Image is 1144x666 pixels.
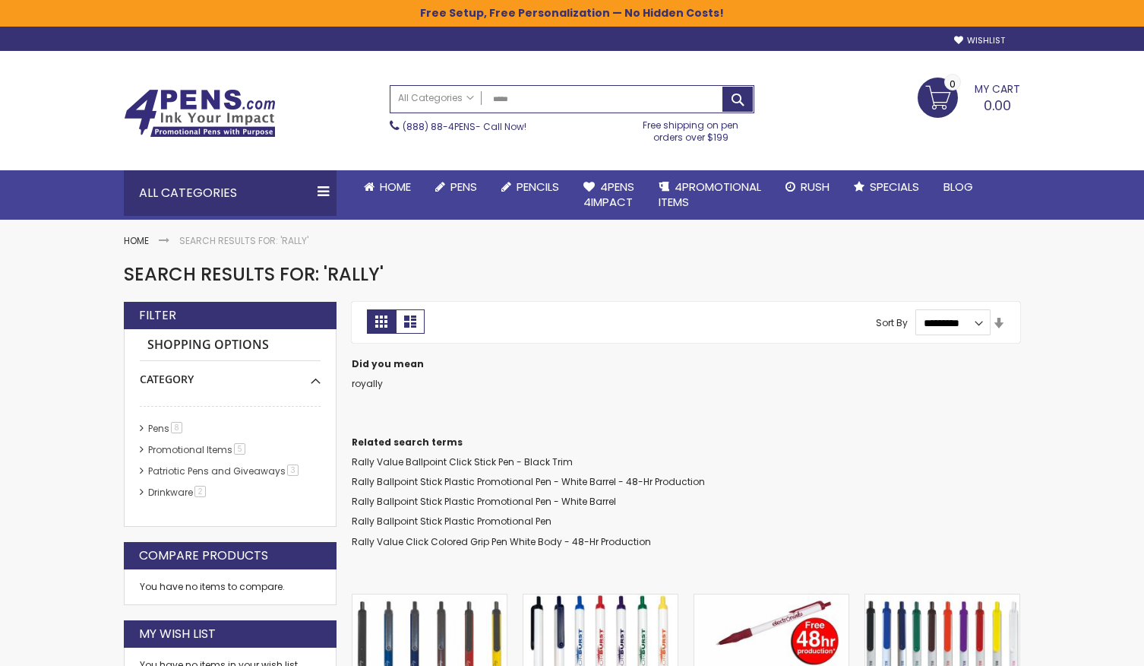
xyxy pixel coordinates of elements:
[234,443,245,455] span: 5
[403,120,526,133] span: - Call Now!
[352,436,1020,449] dt: Related search terms
[352,515,551,528] a: Rally Ballpoint Stick Plastic Promotional Pen
[139,626,216,642] strong: My Wish List
[144,443,251,456] a: Promotional Items5
[140,329,321,362] strong: Shopping Options
[450,179,477,195] span: Pens
[352,358,1020,370] dt: Did you mean
[694,594,849,607] a: Rally Value Click Colored Grip Pen White Body - 48-Hr Production
[398,92,474,104] span: All Categories
[523,594,678,607] a: Rally Value Click Colored Grip Pen White Body
[144,465,304,477] a: Patriotic Pens and Giveaways3
[194,486,206,497] span: 2
[773,170,842,204] a: Rush
[367,309,396,334] strong: Grid
[876,316,908,329] label: Sort By
[352,170,423,204] a: Home
[179,234,308,247] strong: Search results for: 'rally'
[842,170,931,204] a: Specials
[352,377,383,390] a: royally
[139,307,176,324] strong: Filter
[139,547,268,564] strong: Compare Products
[124,89,276,138] img: 4Pens Custom Pens and Promotional Products
[984,96,1011,115] span: 0.00
[659,179,761,210] span: 4PROMOTIONAL ITEMS
[918,78,1020,116] a: 0.00 0
[144,486,211,499] a: Drinkware2
[352,535,651,548] a: Rally Value Click Colored Grip Pen White Body - 48-Hr Production
[489,170,571,204] a: Pencils
[801,179,830,195] span: Rush
[352,495,616,508] a: Rally Ballpoint Stick Plastic Promotional Pen - White Barrel
[931,170,985,204] a: Blog
[627,113,755,144] div: Free shipping on pen orders over $199
[423,170,489,204] a: Pens
[403,120,476,133] a: (888) 88-4PENS
[124,262,384,287] span: Search results for: 'rally'
[352,594,507,607] a: Rally Value Ballpoint Click Stick Pen - Black Trim
[140,361,321,387] div: Category
[352,455,573,468] a: Rally Value Ballpoint Click Stick Pen - Black Trim
[144,422,188,435] a: Pens8
[124,234,149,247] a: Home
[171,422,182,433] span: 8
[517,179,559,195] span: Pencils
[124,170,337,216] div: All Categories
[646,170,773,220] a: 4PROMOTIONALITEMS
[943,179,973,195] span: Blog
[870,179,919,195] span: Specials
[954,35,1005,46] a: Wishlist
[865,594,1019,607] a: Rally Ballpoint Stick Plastic Promotional Pen - White Barrel
[124,569,337,605] div: You have no items to compare.
[380,179,411,195] span: Home
[352,475,705,488] a: Rally Ballpoint Stick Plastic Promotional Pen - White Barrel - 48-Hr Production
[583,179,634,210] span: 4Pens 4impact
[287,465,299,476] span: 3
[950,77,956,91] span: 0
[571,170,646,220] a: 4Pens4impact
[390,86,482,111] a: All Categories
